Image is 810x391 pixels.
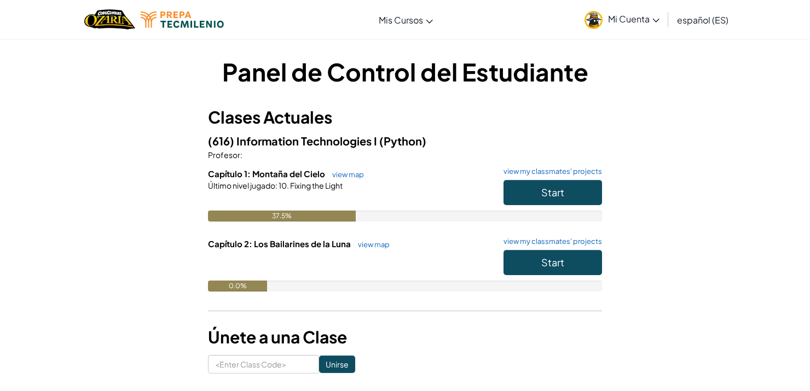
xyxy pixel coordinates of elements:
[208,211,356,221] div: 37.5%
[208,150,240,160] span: Profesor
[585,11,603,29] img: avatar
[208,355,319,374] input: <Enter Class Code>
[208,281,267,291] div: 0.0%
[84,8,135,31] img: Home
[504,250,602,275] button: Start
[289,180,343,190] span: Fixing the Light
[504,180,602,205] button: Start
[541,256,564,269] span: Start
[275,180,277,190] span: :
[208,55,602,89] h1: Panel de Control del Estudiante
[373,5,438,34] a: Mis Cursos
[672,5,734,34] a: español (ES)
[277,180,289,190] span: 10.
[208,134,379,148] span: (616) Information Technologies I
[208,168,327,179] span: Capítulo 1: Montaña del Cielo
[208,180,275,190] span: Último nivel jugado
[240,150,242,160] span: :
[352,240,390,249] a: view map
[141,11,224,28] img: Tecmilenio logo
[541,186,564,199] span: Start
[579,2,665,37] a: Mi Cuenta
[327,170,364,179] a: view map
[498,238,602,245] a: view my classmates' projects
[677,14,728,26] span: español (ES)
[498,168,602,175] a: view my classmates' projects
[208,238,352,249] span: Capítulo 2: Los Bailarines de la Luna
[208,325,602,349] h3: Únete a una Clase
[379,134,426,148] span: (Python)
[208,105,602,130] h3: Clases Actuales
[84,8,135,31] a: Ozaria by CodeCombat logo
[608,13,659,25] span: Mi Cuenta
[379,14,423,26] span: Mis Cursos
[319,355,355,373] input: Unirse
